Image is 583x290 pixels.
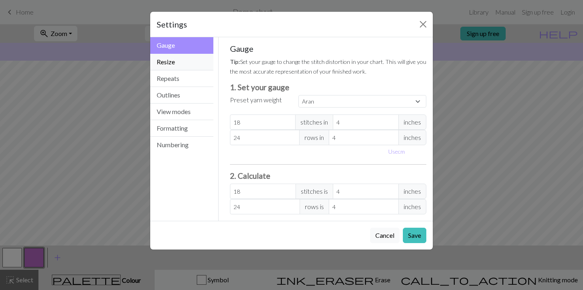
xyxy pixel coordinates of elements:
[299,130,329,145] span: rows in
[385,145,409,158] button: Usecm
[150,120,213,137] button: Formatting
[150,87,213,104] button: Outlines
[230,171,427,180] h3: 2. Calculate
[150,37,213,54] button: Gauge
[398,184,426,199] span: inches
[150,70,213,87] button: Repeats
[230,83,427,92] h3: 1. Set your gauge
[296,184,333,199] span: stitches is
[230,58,240,65] strong: Tip:
[150,137,213,153] button: Numbering
[150,54,213,70] button: Resize
[398,114,426,130] span: inches
[300,199,329,214] span: rows is
[295,114,333,130] span: stitches in
[230,44,427,53] h5: Gauge
[230,95,282,105] label: Preset yarn weight
[150,104,213,120] button: View modes
[403,228,426,243] button: Save
[230,58,426,75] small: Set your gauge to change the stitch distortion in your chart. This will give you the most accurat...
[157,18,187,30] h5: Settings
[398,199,426,214] span: inches
[417,18,430,31] button: Close
[370,228,400,243] button: Cancel
[398,130,426,145] span: inches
